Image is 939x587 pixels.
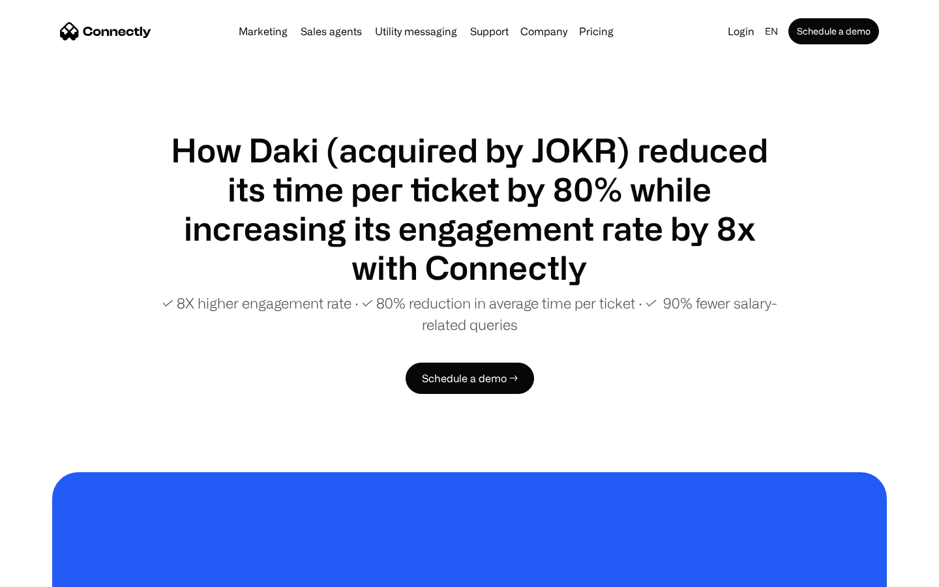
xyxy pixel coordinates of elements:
[788,18,879,44] a: Schedule a demo
[156,130,782,287] h1: How Daki (acquired by JOKR) reduced its time per ticket by 80% while increasing its engagement ra...
[520,22,567,40] div: Company
[574,26,619,37] a: Pricing
[26,564,78,582] ul: Language list
[233,26,293,37] a: Marketing
[370,26,462,37] a: Utility messaging
[465,26,514,37] a: Support
[156,292,782,335] p: ✓ 8X higher engagement rate ∙ ✓ 80% reduction in average time per ticket ∙ ✓ 90% fewer salary-rel...
[13,563,78,582] aside: Language selected: English
[406,363,534,394] a: Schedule a demo →
[765,22,778,40] div: en
[723,22,760,40] a: Login
[295,26,367,37] a: Sales agents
